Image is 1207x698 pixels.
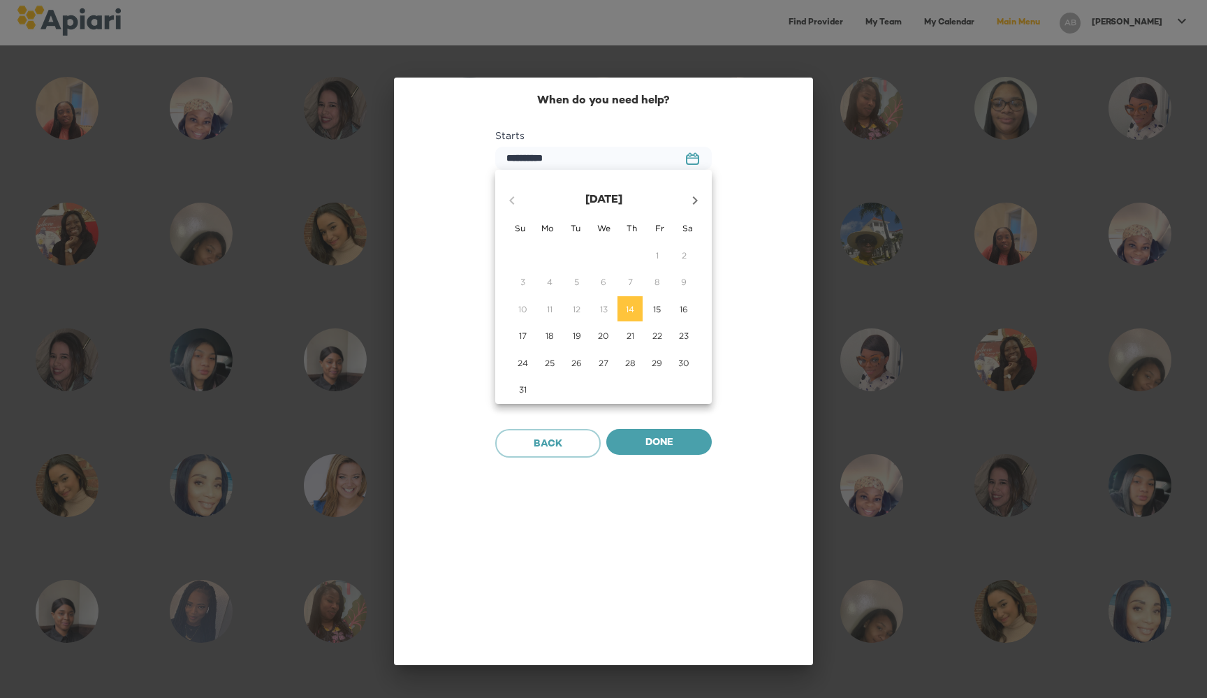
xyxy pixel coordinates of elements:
[617,350,643,375] button: 28
[679,330,689,342] p: 23
[647,221,672,235] span: Fr
[617,296,643,321] button: 14
[627,330,634,342] p: 21
[671,323,696,349] button: 23
[537,323,562,349] button: 18
[680,303,688,315] p: 16
[511,377,536,402] button: 31
[591,323,616,349] button: 20
[529,192,678,209] p: [DATE]
[617,323,643,349] button: 21
[519,384,527,395] p: 31
[653,303,661,315] p: 15
[511,323,536,349] button: 17
[564,350,590,375] button: 26
[599,357,608,369] p: 27
[626,303,634,315] p: 14
[591,221,616,235] span: We
[507,221,532,235] span: Su
[678,357,689,369] p: 30
[545,357,555,369] p: 25
[591,350,616,375] button: 27
[671,296,696,321] button: 16
[573,330,581,342] p: 19
[518,357,528,369] p: 24
[645,350,670,375] button: 29
[564,323,590,349] button: 19
[619,221,644,235] span: Th
[675,221,700,235] span: Sa
[625,357,636,369] p: 28
[571,357,582,369] p: 26
[652,330,662,342] p: 22
[598,330,609,342] p: 20
[645,296,670,321] button: 15
[645,323,670,349] button: 22
[671,350,696,375] button: 30
[546,330,554,342] p: 18
[519,330,527,342] p: 17
[652,357,662,369] p: 29
[511,350,536,375] button: 24
[537,350,562,375] button: 25
[535,221,560,235] span: Mo
[563,221,588,235] span: Tu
